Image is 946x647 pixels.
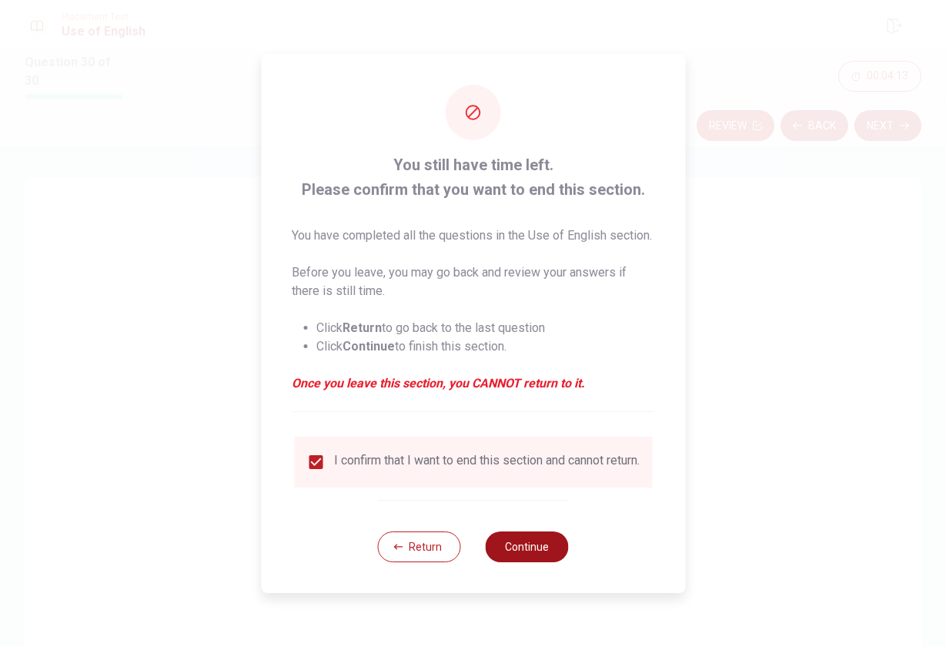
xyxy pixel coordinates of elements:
p: Before you leave, you may go back and review your answers if there is still time. [292,263,654,300]
div: I confirm that I want to end this section and cannot return. [334,453,640,471]
span: You still have time left. Please confirm that you want to end this section. [292,153,654,202]
li: Click to go back to the last question [316,319,654,337]
button: Continue [486,531,569,562]
strong: Return [343,320,382,335]
strong: Continue [343,339,395,354]
button: Return [378,531,461,562]
p: You have completed all the questions in the Use of English section. [292,226,654,245]
li: Click to finish this section. [316,337,654,356]
em: Once you leave this section, you CANNOT return to it. [292,374,654,393]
